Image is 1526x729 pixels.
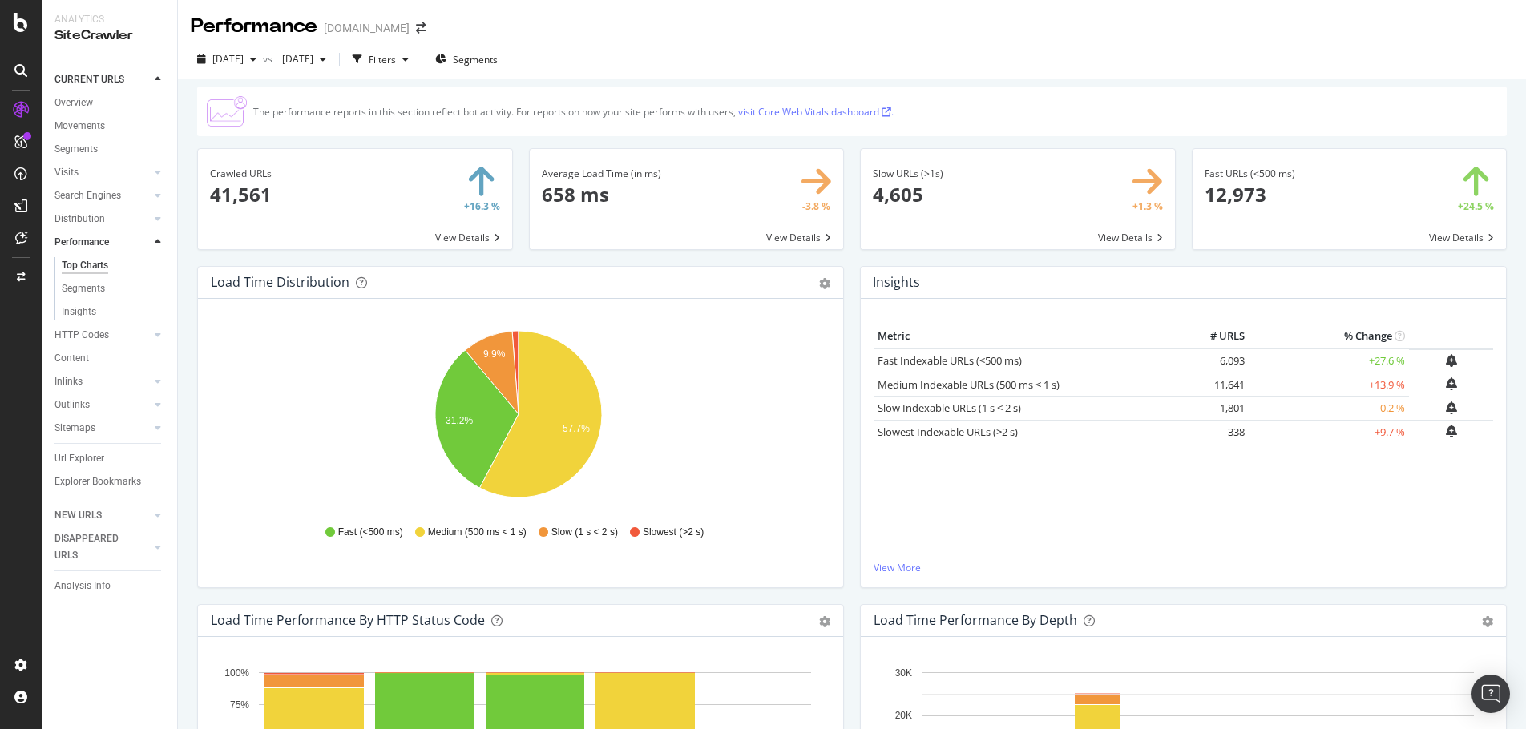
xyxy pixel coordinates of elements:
[1446,425,1457,437] div: bell-plus
[276,52,313,66] span: 2025 Aug. 6th
[54,373,83,390] div: Inlinks
[429,46,504,72] button: Segments
[54,141,166,158] a: Segments
[895,667,912,679] text: 30K
[551,526,618,539] span: Slow (1 s < 2 s)
[54,327,109,344] div: HTTP Codes
[1249,348,1409,373] td: +27.6 %
[54,578,111,594] div: Analysis Info
[338,526,403,539] span: Fast (<500 ms)
[211,612,485,628] div: Load Time Performance by HTTP Status Code
[54,530,150,564] a: DISAPPEARED URLS
[1249,397,1409,421] td: -0.2 %
[54,164,150,181] a: Visits
[1249,373,1409,397] td: +13.9 %
[54,118,105,135] div: Movements
[54,350,166,367] a: Content
[62,304,166,320] a: Insights
[1446,354,1457,367] div: bell-plus
[54,95,93,111] div: Overview
[54,211,150,228] a: Distribution
[230,699,249,711] text: 75%
[1249,420,1409,444] td: +9.7 %
[54,211,105,228] div: Distribution
[428,526,527,539] span: Medium (500 ms < 1 s)
[1185,397,1249,421] td: 1,801
[191,13,317,40] div: Performance
[878,353,1022,368] a: Fast Indexable URLs (<500 ms)
[54,473,166,490] a: Explorer Bookmarks
[1482,616,1493,627] div: gear
[1249,324,1409,348] th: % Change
[54,373,150,390] a: Inlinks
[211,274,349,290] div: Load Time Distribution
[54,187,150,204] a: Search Engines
[878,377,1060,392] a: Medium Indexable URLs (500 ms < 1 s)
[54,350,89,367] div: Content
[212,52,244,66] span: 2025 Aug. 20th
[54,327,150,344] a: HTTP Codes
[276,46,333,72] button: [DATE]
[224,667,249,679] text: 100%
[54,26,164,45] div: SiteCrawler
[54,507,102,524] div: NEW URLS
[54,141,98,158] div: Segments
[62,257,166,274] a: Top Charts
[54,450,104,467] div: Url Explorer
[263,52,276,66] span: vs
[878,401,1021,415] a: Slow Indexable URLs (1 s < 2 s)
[54,450,166,467] a: Url Explorer
[453,53,498,66] span: Segments
[54,118,166,135] a: Movements
[54,397,90,413] div: Outlinks
[54,530,135,564] div: DISAPPEARED URLS
[446,415,473,426] text: 31.2%
[346,46,415,72] button: Filters
[54,187,121,204] div: Search Engines
[54,420,150,437] a: Sitemaps
[874,612,1077,628] div: Load Time Performance by Depth
[54,164,79,181] div: Visits
[874,324,1185,348] th: Metric
[54,507,150,524] a: NEW URLS
[819,278,830,289] div: gear
[1185,373,1249,397] td: 11,641
[62,280,105,297] div: Segments
[1185,420,1249,444] td: 338
[643,526,704,539] span: Slowest (>2 s)
[369,53,396,66] div: Filters
[1185,348,1249,373] td: 6,093
[54,420,95,437] div: Sitemaps
[54,473,141,490] div: Explorer Bookmarks
[483,348,506,360] text: 9.9%
[1446,401,1457,414] div: bell-plus
[54,71,124,88] div: CURRENT URLS
[207,96,247,127] img: CjTTJyXI.png
[54,234,109,251] div: Performance
[873,272,920,293] h4: Insights
[738,105,894,119] a: visit Core Web Vitals dashboard .
[416,22,426,34] div: arrow-right-arrow-left
[54,13,164,26] div: Analytics
[211,324,825,510] svg: A chart.
[1185,324,1249,348] th: # URLS
[253,105,894,119] div: The performance reports in this section reflect bot activity. For reports on how your site perfor...
[54,397,150,413] a: Outlinks
[324,20,410,36] div: [DOMAIN_NAME]
[54,95,166,111] a: Overview
[62,257,108,274] div: Top Charts
[878,425,1018,439] a: Slowest Indexable URLs (>2 s)
[1471,675,1510,713] div: Open Intercom Messenger
[54,234,150,251] a: Performance
[819,616,830,627] div: gear
[1446,377,1457,390] div: bell-plus
[191,46,263,72] button: [DATE]
[62,304,96,320] div: Insights
[54,71,150,88] a: CURRENT URLS
[54,578,166,594] a: Analysis Info
[874,561,1493,574] a: View More
[563,423,590,434] text: 57.7%
[895,710,912,721] text: 20K
[62,280,166,297] a: Segments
